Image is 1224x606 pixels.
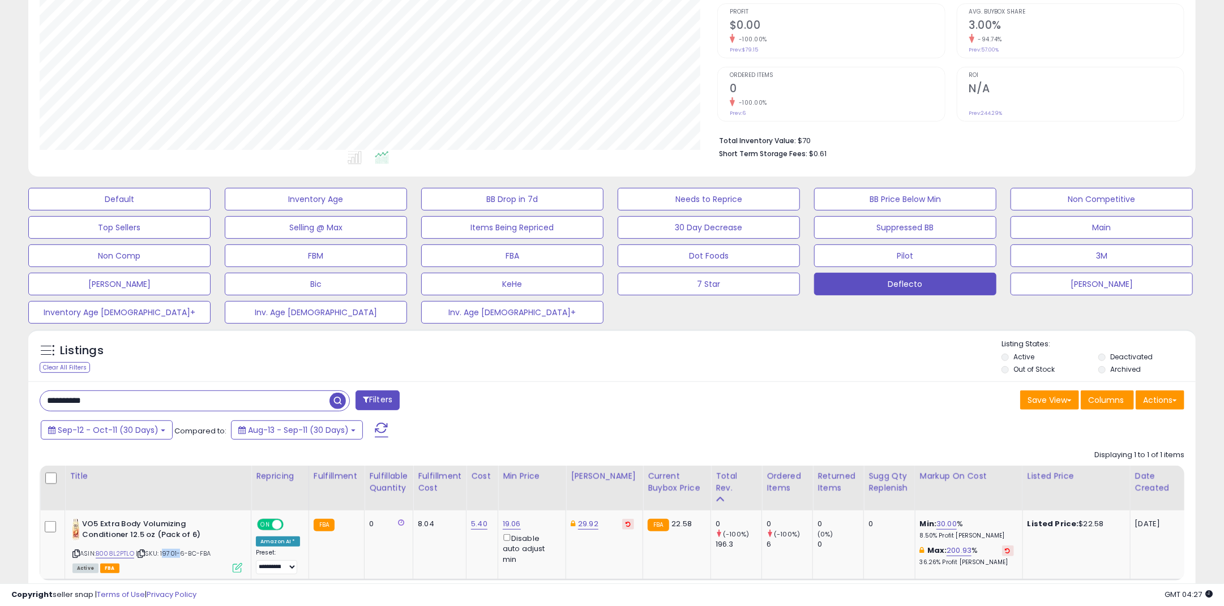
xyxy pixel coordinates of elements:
[1011,244,1193,267] button: 3M
[1020,390,1079,410] button: Save View
[723,530,749,539] small: (-100%)
[648,470,706,494] div: Current Buybox Price
[920,545,1014,566] div: %
[969,110,1003,117] small: Prev: 244.29%
[58,424,159,436] span: Sep-12 - Oct-11 (30 Days)
[1011,216,1193,239] button: Main
[421,188,604,210] button: BB Drop in 7d
[421,273,604,295] button: KeHe
[719,149,807,158] b: Short Term Storage Fees:
[314,519,335,531] small: FBA
[1002,339,1196,350] p: Listing States:
[719,133,1176,147] li: $70
[97,589,145,600] a: Terms of Use
[735,35,767,44] small: -100.00%
[369,470,408,494] div: Fulfillable Quantity
[471,470,493,482] div: Cost
[28,188,211,210] button: Default
[974,35,1003,44] small: -94.74%
[864,466,915,510] th: Please note that this number is a calculation based on your required days of coverage and your ve...
[136,549,211,558] span: | SKU: 19701-6-BC-FBA
[1011,188,1193,210] button: Non Competitive
[814,188,996,210] button: BB Price Below Min
[11,589,53,600] strong: Copyright
[618,216,800,239] button: 30 Day Decrease
[1094,450,1184,461] div: Displaying 1 to 1 of 1 items
[40,362,90,373] div: Clear All Filters
[28,273,211,295] button: [PERSON_NAME]
[421,216,604,239] button: Items Being Repriced
[100,564,119,573] span: FBA
[730,82,945,97] h2: 0
[1135,470,1184,494] div: Date Created
[1111,364,1141,374] label: Archived
[774,530,800,539] small: (-100%)
[225,216,407,239] button: Selling @ Max
[947,545,972,556] a: 200.93
[28,244,211,267] button: Non Comp
[225,244,407,267] button: FBM
[969,9,1184,15] span: Avg. Buybox Share
[920,519,1014,540] div: %
[618,244,800,267] button: Dot Foods
[503,518,521,530] a: 19.06
[28,216,211,239] button: Top Sellers
[920,532,1014,540] p: 8.50% Profit [PERSON_NAME]
[1081,390,1134,410] button: Columns
[618,188,800,210] button: Needs to Reprice
[225,188,407,210] button: Inventory Age
[868,470,910,494] div: Sugg Qty Replenish
[369,519,404,529] div: 0
[1111,352,1153,362] label: Deactivated
[730,72,945,79] span: Ordered Items
[256,536,300,547] div: Amazon AI *
[60,343,104,359] h5: Listings
[818,539,863,549] div: 0
[809,148,827,159] span: $0.61
[920,470,1018,482] div: Markup on Cost
[920,558,1014,566] p: 36.26% Profit [PERSON_NAME]
[421,301,604,324] button: Inv. Age [DEMOGRAPHIC_DATA]+
[719,136,796,145] b: Total Inventory Value:
[248,424,349,436] span: Aug-13 - Sep-11 (30 Days)
[936,518,957,530] a: 30.00
[96,549,134,558] a: B008L2PTLO
[730,19,945,34] h2: $0.00
[814,273,996,295] button: Deflecto
[1011,273,1193,295] button: [PERSON_NAME]
[618,273,800,295] button: 7 Star
[730,9,945,15] span: Profit
[231,420,363,440] button: Aug-13 - Sep-11 (30 Days)
[1014,364,1055,374] label: Out of Stock
[730,110,746,117] small: Prev: 6
[969,19,1184,34] h2: 3.00%
[571,470,638,482] div: [PERSON_NAME]
[818,519,863,529] div: 0
[920,518,937,529] b: Min:
[82,519,220,543] b: VO5 Extra Body Volumizing Conditioner 12.5 oz (Pack of 6)
[868,519,906,529] div: 0
[672,518,692,529] span: 22.58
[814,244,996,267] button: Pilot
[503,470,561,482] div: Min Price
[282,520,300,530] span: OFF
[716,470,757,494] div: Total Rev.
[256,549,300,574] div: Preset:
[1088,394,1124,406] span: Columns
[41,420,173,440] button: Sep-12 - Oct-11 (30 Days)
[730,46,758,53] small: Prev: $79.15
[969,82,1184,97] h2: N/A
[648,519,669,531] small: FBA
[814,216,996,239] button: Suppressed BB
[767,470,808,494] div: Ordered Items
[225,273,407,295] button: Bic
[767,539,812,549] div: 6
[11,590,196,600] div: seller snap | |
[969,46,999,53] small: Prev: 57.00%
[716,539,761,549] div: 196.3
[716,519,761,529] div: 0
[28,301,211,324] button: Inventory Age [DEMOGRAPHIC_DATA]+
[471,518,487,530] a: 5.40
[767,519,812,529] div: 0
[1028,470,1125,482] div: Listed Price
